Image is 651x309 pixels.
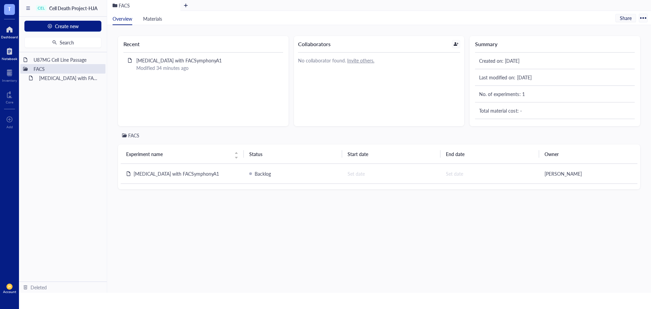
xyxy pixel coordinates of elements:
button: Search [24,37,101,48]
div: Notebook [2,57,17,61]
span: Cell Death Project-HJA [49,5,98,12]
div: [PERSON_NAME] [543,169,632,178]
span: T [8,4,11,13]
div: Recent [123,40,283,48]
div: Inventory [2,78,17,82]
div: Core [6,100,13,104]
div: U87MG Cell Line Passage [31,55,103,64]
div: Deleted [31,284,47,291]
div: Backlog [255,170,271,177]
span: Overview [113,15,132,22]
div: Modified 34 minutes ago [136,64,279,72]
a: Notebook [2,46,17,61]
div: Set date [445,169,533,178]
a: Core [6,89,13,104]
div: No. of experiments: 1 [479,90,631,98]
span: JH [8,285,11,288]
span: Share [620,15,632,21]
div: [MEDICAL_DATA] with FACSymphonyA1 [36,73,103,83]
u: Invite others. [347,57,374,64]
div: Last modified on: [DATE] [479,74,631,81]
button: Share [615,14,636,22]
span: [MEDICAL_DATA] with FACSymphonyA1 [136,57,222,64]
span: Search [60,40,74,45]
div: FACS [31,64,103,74]
th: Status [244,144,342,163]
div: Set date [346,169,435,178]
div: No collaborator found. [298,57,460,64]
div: Summary [475,40,635,48]
span: Create new [55,23,79,29]
a: Inventory [2,67,17,82]
span: [MEDICAL_DATA] with FACSymphonyA1 [134,170,219,177]
th: Start date [342,144,440,163]
a: Dashboard [1,24,18,39]
div: CEL [38,6,45,11]
button: Create new [24,21,101,32]
th: End date [440,144,539,163]
th: Experiment name [121,144,244,163]
th: Owner [539,144,637,163]
div: Collaborators [298,40,331,48]
div: Add [6,125,13,129]
div: Account [3,290,16,294]
span: Experiment name [126,150,230,158]
span: Materials [143,15,162,22]
div: Dashboard [1,35,18,39]
div: Created on: [DATE] [479,57,631,64]
div: FACS [128,132,139,139]
div: Total material cost: - [479,107,631,114]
